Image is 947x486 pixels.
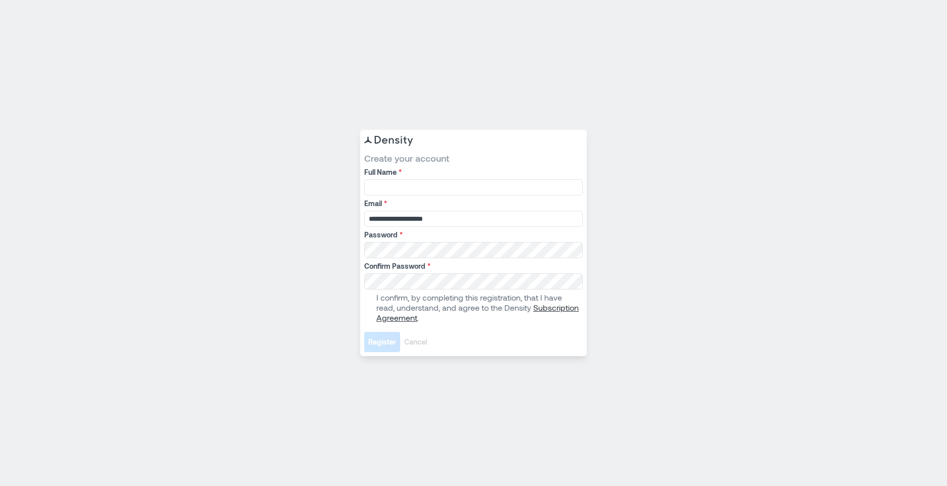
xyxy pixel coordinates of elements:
span: Cancel [404,337,427,347]
button: Cancel [400,332,431,352]
label: Email [364,199,581,209]
label: Full Name [364,167,581,177]
span: Register [368,337,396,347]
a: Subscription Agreement [376,303,579,322]
p: I confirm, by completing this registration, that I have read, understand, and agree to the Density . [376,293,581,323]
span: Create your account [364,152,583,164]
label: Confirm Password [364,261,581,271]
button: Register [364,332,400,352]
label: Password [364,230,581,240]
